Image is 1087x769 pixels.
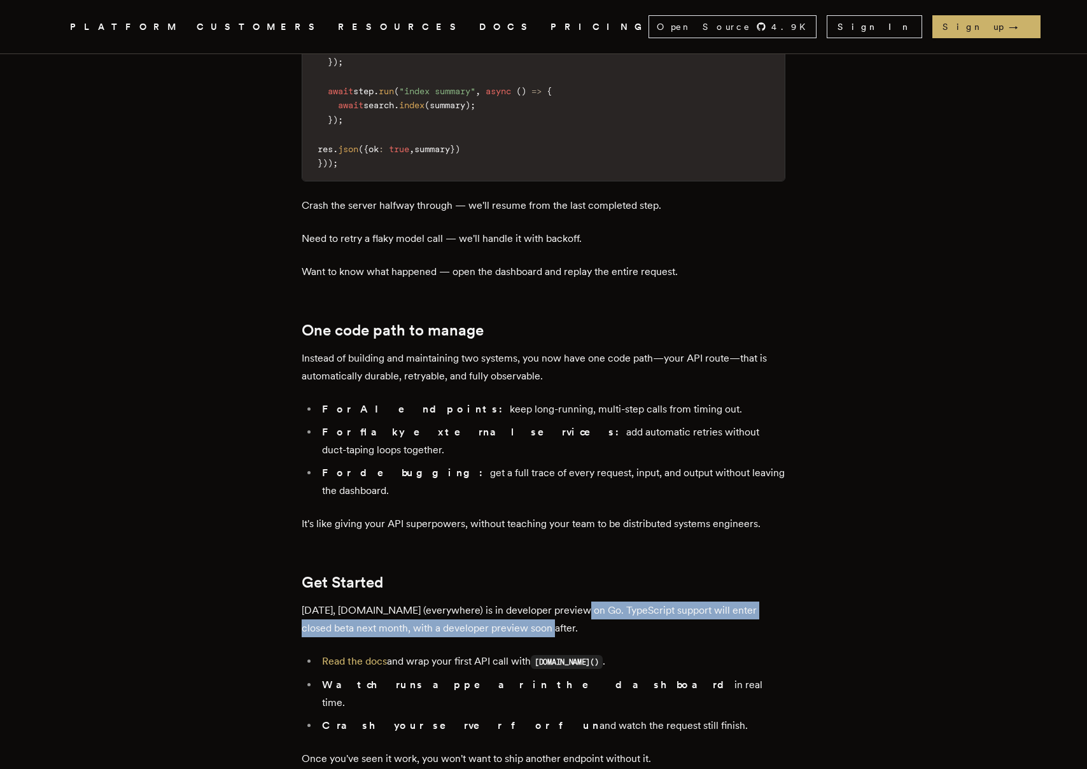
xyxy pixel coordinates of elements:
span: ok [368,144,379,154]
span: { [363,144,368,154]
li: in real time. [318,676,785,712]
strong: Watch runs appear in the dashboard [322,679,734,691]
span: ) [521,86,526,96]
span: ; [338,115,343,125]
span: await [338,100,363,110]
span: { [547,86,552,96]
h2: One code path to manage [302,321,785,339]
span: search [363,100,394,110]
span: ; [470,100,475,110]
span: ( [394,86,399,96]
strong: For flaky external services: [322,426,626,438]
li: add automatic retries without duct-taping loops together. [318,423,785,459]
span: async [486,86,511,96]
span: . [394,100,399,110]
span: await [328,86,353,96]
li: get a full trace of every request, input, and output without leaving the dashboard. [318,464,785,500]
span: ; [333,158,338,168]
p: Instead of building and maintaining two systems, you now have one code path—your API route—that i... [302,349,785,385]
span: res [318,144,333,154]
span: } [328,57,333,67]
span: } [318,158,323,168]
span: index [399,100,424,110]
p: Once you've seen it work, you won't want to ship another endpoint without it. [302,750,785,768]
span: summary [430,100,465,110]
p: Need to retry a flaky model call — we'll handle it with backoff. [302,230,785,248]
a: CUSTOMERS [197,19,323,35]
span: run [379,86,394,96]
p: It's like giving your API superpowers, without teaching your team to be distributed systems engin... [302,515,785,533]
span: ) [333,57,338,67]
a: Sign up [932,15,1041,38]
span: ( [516,86,521,96]
span: ) [455,144,460,154]
span: ; [338,57,343,67]
span: , [409,144,414,154]
span: ) [323,158,328,168]
p: Crash the server halfway through — we'll resume from the last completed step. [302,197,785,215]
span: json [338,144,358,154]
strong: For debugging: [322,467,490,479]
span: ( [424,100,430,110]
span: } [450,144,455,154]
span: true [389,144,409,154]
li: and watch the request still finish. [318,717,785,735]
button: PLATFORM [70,19,181,35]
li: keep long-running, multi-step calls from timing out. [318,400,785,418]
span: ( [358,144,363,154]
span: } [328,115,333,125]
p: [DATE], [DOMAIN_NAME] (everywhere) is in developer preview on Go. TypeScript support will enter c... [302,602,785,637]
p: Want to know what happened — open the dashboard and replay the entire request. [302,263,785,281]
span: , [475,86,480,96]
button: RESOURCES [338,19,464,35]
span: . [333,144,338,154]
h2: Get Started [302,574,785,591]
li: and wrap your first API call with . [318,653,785,671]
span: → [1009,20,1030,33]
span: ) [465,100,470,110]
a: Sign In [827,15,922,38]
span: step [353,86,374,96]
span: "index summary" [399,86,475,96]
span: ) [333,115,338,125]
span: Open Source [657,20,751,33]
code: [DOMAIN_NAME]() [531,655,603,669]
a: DOCS [479,19,535,35]
a: Read the docs [322,655,387,667]
a: PRICING [551,19,649,35]
strong: For AI endpoints: [322,403,510,415]
span: . [374,86,379,96]
span: => [531,86,542,96]
span: 4.9 K [771,20,813,33]
span: : [379,144,384,154]
span: summary [414,144,450,154]
span: ) [328,158,333,168]
strong: Crash your server for fun [322,719,600,731]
